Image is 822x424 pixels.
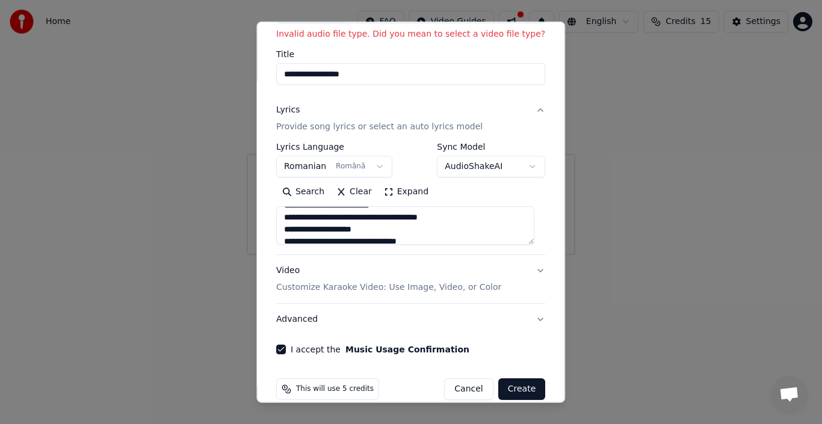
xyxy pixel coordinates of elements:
[276,28,545,40] p: Invalid audio file type. Did you mean to select a video file type?
[330,182,378,201] button: Clear
[276,104,300,116] div: Lyrics
[291,345,469,354] label: I accept the
[276,50,545,58] label: Title
[276,265,501,293] div: Video
[276,281,501,293] p: Customize Karaoke Video: Use Image, Video, or Color
[276,94,545,143] button: LyricsProvide song lyrics or select an auto lyrics model
[345,345,469,354] button: I accept the
[378,182,434,201] button: Expand
[276,255,545,303] button: VideoCustomize Karaoke Video: Use Image, Video, or Color
[276,143,545,254] div: LyricsProvide song lyrics or select an auto lyrics model
[437,143,546,151] label: Sync Model
[276,121,483,133] p: Provide song lyrics or select an auto lyrics model
[296,384,374,394] span: This will use 5 credits
[276,182,330,201] button: Search
[445,378,493,400] button: Cancel
[498,378,546,400] button: Create
[276,304,545,335] button: Advanced
[276,143,392,151] label: Lyrics Language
